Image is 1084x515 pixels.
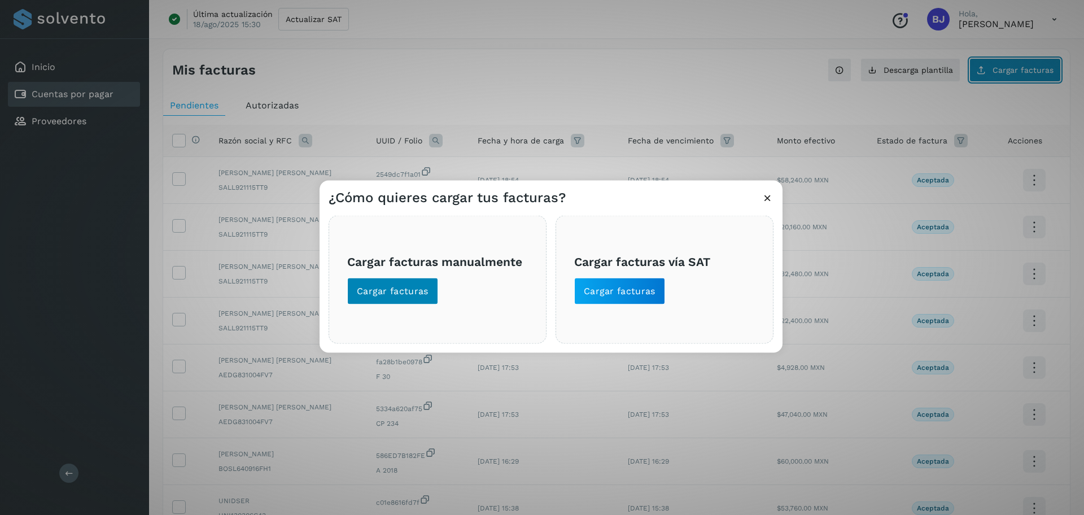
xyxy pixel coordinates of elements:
h3: ¿Cómo quieres cargar tus facturas? [329,190,566,206]
button: Cargar facturas [574,278,665,305]
button: Cargar facturas [347,278,438,305]
span: Cargar facturas [584,285,655,298]
h3: Cargar facturas vía SAT [574,254,755,268]
h3: Cargar facturas manualmente [347,254,528,268]
span: Cargar facturas [357,285,429,298]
